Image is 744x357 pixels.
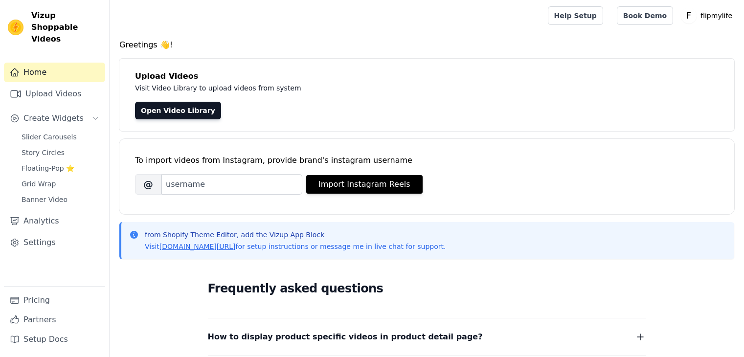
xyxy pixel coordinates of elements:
[4,233,105,252] a: Settings
[4,63,105,82] a: Home
[4,310,105,330] a: Partners
[22,132,77,142] span: Slider Carousels
[135,174,161,195] span: @
[681,7,736,24] button: F flipmylife
[4,109,105,128] button: Create Widgets
[16,177,105,191] a: Grid Wrap
[135,155,719,166] div: To import videos from Instagram, provide brand's instagram username
[135,70,719,82] h4: Upload Videos
[208,330,646,344] button: How to display product specific videos in product detail page?
[4,330,105,349] a: Setup Docs
[617,6,673,25] a: Book Demo
[16,193,105,206] a: Banner Video
[548,6,603,25] a: Help Setup
[8,20,23,35] img: Vizup
[697,7,736,24] p: flipmylife
[31,10,101,45] span: Vizup Shoppable Videos
[135,102,221,119] a: Open Video Library
[4,211,105,231] a: Analytics
[135,82,573,94] p: Visit Video Library to upload videos from system
[119,39,734,51] h4: Greetings 👋!
[4,84,105,104] a: Upload Videos
[22,179,56,189] span: Grid Wrap
[306,175,423,194] button: Import Instagram Reels
[22,163,74,173] span: Floating-Pop ⭐
[23,112,84,124] span: Create Widgets
[161,174,302,195] input: username
[686,11,691,21] text: F
[16,161,105,175] a: Floating-Pop ⭐
[145,230,446,240] p: from Shopify Theme Editor, add the Vizup App Block
[16,130,105,144] a: Slider Carousels
[22,148,65,157] span: Story Circles
[159,243,236,250] a: [DOMAIN_NAME][URL]
[208,330,483,344] span: How to display product specific videos in product detail page?
[145,242,446,251] p: Visit for setup instructions or message me in live chat for support.
[4,290,105,310] a: Pricing
[22,195,68,204] span: Banner Video
[208,279,646,298] h2: Frequently asked questions
[16,146,105,159] a: Story Circles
